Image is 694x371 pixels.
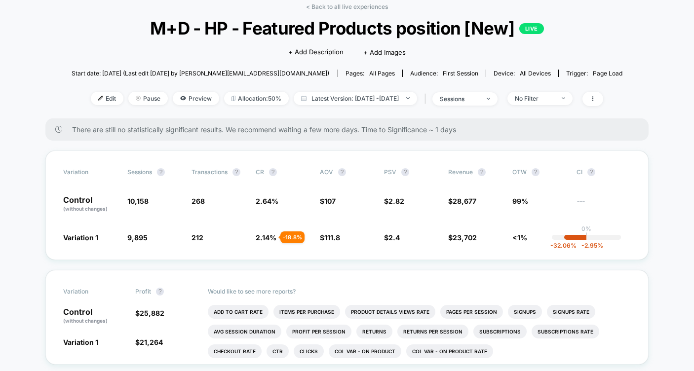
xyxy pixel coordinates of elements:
span: Page Load [593,70,622,77]
li: Profit Per Session [286,325,351,338]
span: $ [320,233,340,242]
span: 111.8 [324,233,340,242]
div: - 18.8 % [280,231,305,243]
li: Col Var - On Product Rate [406,344,493,358]
span: Variation [63,168,117,176]
span: $ [135,338,163,346]
span: --- [577,198,631,213]
span: 2.14 % [256,233,276,242]
span: 23,702 [453,233,477,242]
li: Signups Rate [547,305,595,319]
li: Pages Per Session [440,305,503,319]
li: Avg Session Duration [208,325,281,338]
span: Sessions [127,168,152,176]
p: 0% [581,225,591,232]
li: Checkout Rate [208,344,262,358]
li: Items Per Purchase [273,305,340,319]
li: Subscriptions Rate [532,325,599,338]
button: ? [532,168,540,176]
li: Product Details Views Rate [345,305,435,319]
span: Latest Version: [DATE] - [DATE] [294,92,417,105]
li: Subscriptions [473,325,527,338]
div: Pages: [346,70,395,77]
img: rebalance [231,96,235,101]
span: 25,882 [140,309,164,317]
span: -32.06 % [550,242,577,249]
span: First Session [443,70,478,77]
span: 2.64 % [256,197,278,205]
button: ? [269,168,277,176]
span: Variation 1 [63,338,98,346]
p: Would like to see more reports? [208,288,631,295]
span: 99% [512,197,528,205]
span: AOV [320,168,333,176]
button: ? [156,288,164,296]
div: No Filter [515,95,554,102]
div: Trigger: [566,70,622,77]
button: ? [401,168,409,176]
span: CR [256,168,264,176]
span: (without changes) [63,318,108,324]
span: Device: [486,70,558,77]
div: sessions [440,95,479,103]
li: Ctr [267,344,289,358]
li: Clicks [294,344,324,358]
span: 268 [192,197,205,205]
span: Edit [91,92,123,105]
span: 212 [192,233,203,242]
span: Transactions [192,168,228,176]
span: (without changes) [63,206,108,212]
span: all pages [369,70,395,77]
p: | [585,232,587,240]
li: Signups [508,305,542,319]
span: + Add Images [363,48,406,56]
span: $ [384,233,400,242]
span: $ [448,197,476,205]
img: end [487,98,490,100]
li: Returns [356,325,392,338]
span: 107 [324,197,336,205]
span: PSV [384,168,396,176]
a: < Back to all live experiences [306,3,388,10]
span: $ [320,197,336,205]
img: edit [98,96,103,101]
span: 2.4 [388,233,400,242]
span: OTW [512,168,567,176]
img: end [562,97,565,99]
span: + Add Description [288,47,344,57]
li: Add To Cart Rate [208,305,269,319]
span: Allocation: 50% [224,92,289,105]
span: Revenue [448,168,473,176]
p: Control [63,196,117,213]
span: 9,895 [127,233,148,242]
img: end [136,96,141,101]
span: $ [448,233,477,242]
span: | [422,92,432,106]
span: 2.82 [388,197,404,205]
button: ? [157,168,165,176]
span: Pause [128,92,168,105]
span: Variation [63,288,117,296]
div: Audience: [410,70,478,77]
span: <1% [512,233,527,242]
button: ? [232,168,240,176]
img: calendar [301,96,307,101]
span: There are still no statistically significant results. We recommend waiting a few more days . Time... [72,125,629,134]
img: end [406,97,410,99]
span: $ [384,197,404,205]
span: $ [135,309,164,317]
span: 21,264 [140,338,163,346]
span: 28,677 [453,197,476,205]
span: Start date: [DATE] (Last edit [DATE] by [PERSON_NAME][EMAIL_ADDRESS][DOMAIN_NAME]) [72,70,329,77]
button: ? [587,168,595,176]
li: Returns Per Session [397,325,468,338]
span: Preview [173,92,219,105]
p: Control [63,308,125,325]
span: M+D - HP - Featured Products position [New] [99,18,595,38]
span: 10,158 [127,197,149,205]
span: -2.95 % [577,242,603,249]
button: ? [478,168,486,176]
span: Variation 1 [63,233,98,242]
span: Profit [135,288,151,295]
p: LIVE [519,23,544,34]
